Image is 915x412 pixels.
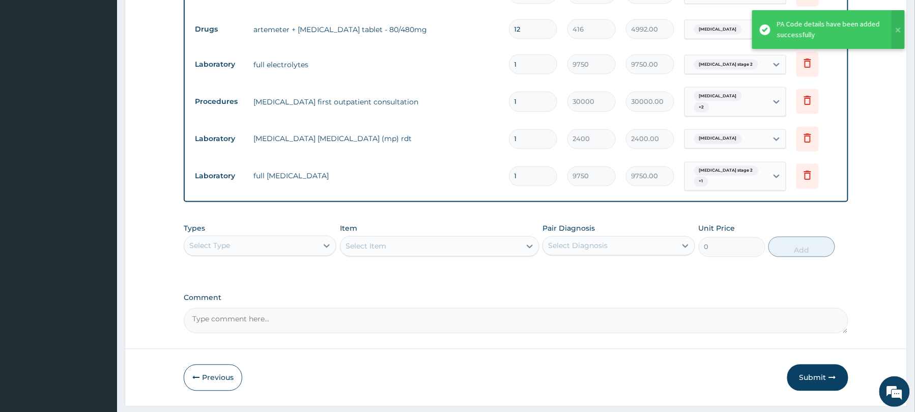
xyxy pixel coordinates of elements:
[167,5,191,30] div: Minimize live chat window
[340,224,357,234] label: Item
[699,224,735,234] label: Unit Price
[53,57,171,70] div: Chat with us now
[694,134,742,144] span: [MEDICAL_DATA]
[248,92,504,112] td: [MEDICAL_DATA] first outpatient consultation
[59,128,140,231] span: We're online!
[190,130,248,149] td: Laboratory
[190,167,248,186] td: Laboratory
[694,102,709,113] span: + 2
[189,241,230,251] div: Select Type
[190,55,248,74] td: Laboratory
[248,19,504,40] td: artemeter + [MEDICAL_DATA] tablet - 80/480mg
[184,225,205,233] label: Types
[184,294,848,303] label: Comment
[694,177,708,187] span: + 1
[787,365,848,391] button: Submit
[777,19,882,40] div: PA Code details have been added successfully
[248,54,504,75] td: full electrolytes
[768,237,835,257] button: Add
[248,129,504,149] td: [MEDICAL_DATA] [MEDICAL_DATA] (mp) rdt
[190,20,248,39] td: Drugs
[5,278,194,314] textarea: Type your message and hit 'Enter'
[19,51,41,76] img: d_794563401_company_1708531726252_794563401
[190,92,248,111] td: Procedures
[548,241,608,251] div: Select Diagnosis
[694,91,742,101] span: [MEDICAL_DATA]
[694,166,758,176] span: [MEDICAL_DATA] stage 2
[248,166,504,186] td: full [MEDICAL_DATA]
[184,365,242,391] button: Previous
[694,24,742,35] span: [MEDICAL_DATA]
[542,224,595,234] label: Pair Diagnosis
[694,60,758,70] span: [MEDICAL_DATA] stage 2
